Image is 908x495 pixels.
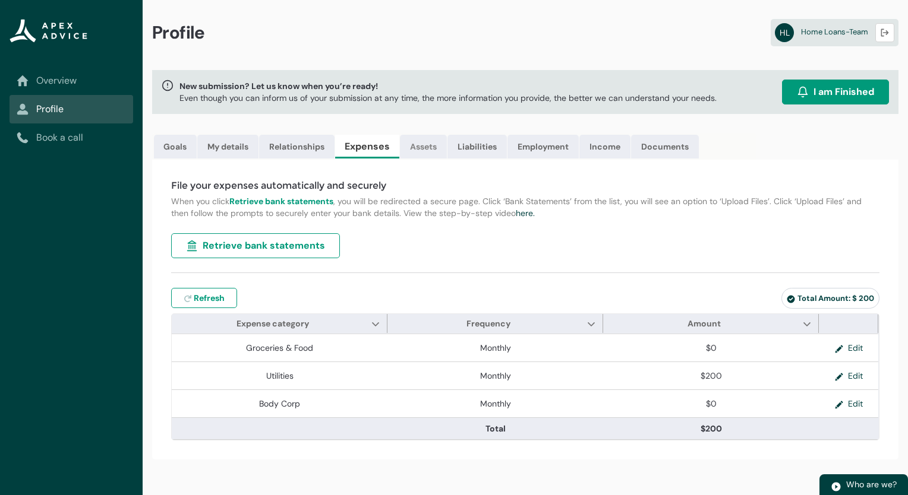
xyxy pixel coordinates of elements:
a: Expenses [335,135,399,158]
a: Relationships [259,135,335,158]
p: Even though you can inform us of your submission at any time, the more information you provide, t... [179,92,717,104]
img: Apex Advice Group [10,19,87,43]
span: New submission? Let us know when you’re ready! [179,80,717,92]
a: Overview [17,74,126,88]
lightning-base-formatted-text: Monthly [480,370,511,381]
lightning-base-formatted-text: Monthly [480,398,511,409]
span: Profile [152,21,205,44]
img: alarm.svg [797,86,809,98]
nav: Sub page [10,66,133,152]
a: here. [516,208,535,218]
a: Liabilities [447,135,507,158]
span: Total Amount: $ 200 [787,293,874,303]
button: Edit [825,395,872,412]
img: play.svg [831,481,841,492]
lightning-badge: Total Amount [781,288,879,309]
lightning-base-formatted-text: Total [485,423,506,434]
button: Edit [825,367,872,385]
a: Goals [154,135,197,158]
abbr: HL [775,23,794,42]
button: Retrieve bank statements [171,233,340,258]
a: Assets [400,135,447,158]
button: I am Finished [782,80,889,104]
span: Home Loans-Team [801,27,868,37]
a: Employment [507,135,579,158]
strong: Retrieve bank statements [229,196,333,207]
lightning-formatted-number: $0 [706,342,717,353]
span: I am Finished [814,85,874,99]
span: Retrieve bank statements [203,239,325,253]
lightning-base-formatted-text: Utilities [266,370,294,381]
img: landmark.svg [186,240,198,252]
a: Documents [631,135,699,158]
p: When you click , you will be redirected a secure page. Click ‘Bank Statements’ from the list, you... [171,195,879,219]
a: My details [197,135,258,158]
span: Who are we? [846,479,897,490]
span: Refresh [194,292,225,304]
a: Book a call [17,131,126,145]
lightning-formatted-number: $200 [701,423,722,434]
a: Profile [17,102,126,116]
button: Edit [825,339,872,357]
a: Income [579,135,630,158]
h4: File your expenses automatically and securely [171,179,879,193]
lightning-formatted-number: $0 [706,398,717,409]
button: Logout [875,23,894,42]
a: HLHome Loans-Team [771,19,898,46]
lightning-base-formatted-text: Body Corp [259,398,300,409]
button: Refresh [171,288,237,308]
lightning-base-formatted-text: Groceries & Food [246,342,313,353]
lightning-base-formatted-text: Monthly [480,342,511,353]
lightning-formatted-number: $200 [701,370,722,381]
